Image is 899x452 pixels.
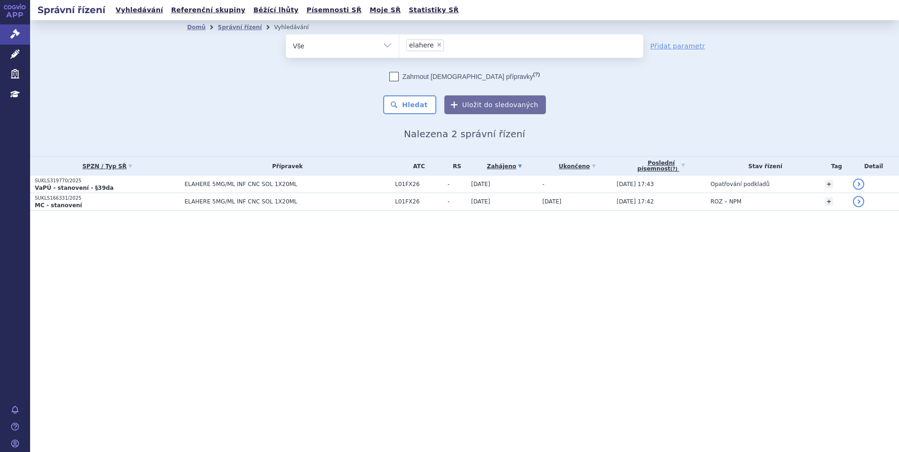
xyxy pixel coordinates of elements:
[218,24,262,31] a: Správní řízení
[650,41,705,51] a: Přidat parametr
[710,181,770,187] span: Opatřování podkladů
[395,198,443,205] span: L01FX26
[825,197,833,206] a: +
[367,4,403,16] a: Moje SŘ
[390,156,443,176] th: ATC
[670,166,678,172] abbr: (?)
[706,156,820,176] th: Stav řízení
[389,72,540,81] label: Zahrnout [DEMOGRAPHIC_DATA] přípravky
[448,181,466,187] span: -
[35,160,180,173] a: SPZN / Typ SŘ
[30,3,113,16] h2: Správní řízení
[853,196,864,207] a: detail
[404,128,525,140] span: Nalezena 2 správní řízení
[185,198,391,205] span: ELAHERE 5MG/ML INF CNC SOL 1X20ML
[35,195,180,202] p: SUKLS166331/2025
[35,202,82,209] strong: MC - stanovení
[274,20,321,34] li: Vyhledávání
[448,198,466,205] span: -
[710,198,741,205] span: ROZ – NPM
[825,180,833,188] a: +
[617,181,654,187] span: [DATE] 17:43
[471,181,490,187] span: [DATE]
[395,181,443,187] span: L01FX26
[168,4,248,16] a: Referenční skupiny
[853,179,864,190] a: detail
[383,95,436,114] button: Hledat
[185,181,391,187] span: ELAHERE 5MG/ML INF CNC SOL 1X20ML
[443,156,466,176] th: RS
[447,39,452,51] input: elahere
[406,4,461,16] a: Statistiky SŘ
[820,156,848,176] th: Tag
[471,160,537,173] a: Zahájeno
[617,198,654,205] span: [DATE] 17:42
[542,198,561,205] span: [DATE]
[409,42,434,48] span: elahere
[848,156,899,176] th: Detail
[533,71,540,78] abbr: (?)
[542,181,544,187] span: -
[187,24,205,31] a: Domů
[180,156,391,176] th: Přípravek
[304,4,364,16] a: Písemnosti SŘ
[35,178,180,184] p: SUKLS319770/2025
[542,160,612,173] a: Ukončeno
[113,4,166,16] a: Vyhledávání
[444,95,546,114] button: Uložit do sledovaných
[471,198,490,205] span: [DATE]
[436,42,442,47] span: ×
[617,156,706,176] a: Poslednípísemnost(?)
[251,4,301,16] a: Běžící lhůty
[35,185,114,191] strong: VaPÚ - stanovení - §39da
